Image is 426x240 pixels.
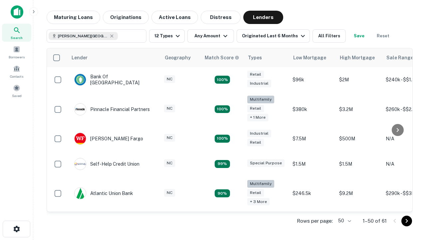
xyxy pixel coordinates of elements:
[247,159,285,167] div: Special Purpose
[164,189,175,197] div: NC
[72,54,88,62] div: Lender
[393,187,426,219] iframe: Chat Widget
[215,105,230,113] div: Matching Properties: 20, hasApolloMatch: undefined
[289,67,336,92] td: $96k
[242,32,307,40] div: Originated Last 6 Months
[149,29,185,43] button: 12 Types
[243,11,283,24] button: Lenders
[340,54,375,62] div: High Mortgage
[237,29,310,43] button: Originated Last 6 Months
[75,133,86,144] img: picture
[12,93,22,98] span: Saved
[247,71,264,78] div: Retail
[187,29,234,43] button: Any Amount
[215,76,230,84] div: Matching Properties: 15, hasApolloMatch: undefined
[164,134,175,142] div: NC
[336,151,382,177] td: $1.5M
[247,139,264,146] div: Retail
[313,29,346,43] button: All Filters
[297,217,333,225] p: Rows per page:
[9,54,25,60] span: Borrowers
[151,11,198,24] button: Active Loans
[289,126,336,151] td: $7.5M
[248,54,262,62] div: Types
[293,54,326,62] div: Low Mortgage
[215,135,230,143] div: Matching Properties: 14, hasApolloMatch: undefined
[247,114,268,121] div: + 1 more
[289,48,336,67] th: Low Mortgage
[363,217,387,225] p: 1–50 of 61
[215,160,230,168] div: Matching Properties: 11, hasApolloMatch: undefined
[335,216,352,226] div: 50
[401,216,412,226] button: Go to next page
[336,92,382,126] td: $3.2M
[74,158,139,170] div: Self-help Credit Union
[244,48,289,67] th: Types
[247,180,274,188] div: Multifamily
[2,43,31,61] a: Borrowers
[372,29,394,43] button: Reset
[75,188,86,199] img: picture
[289,177,336,210] td: $246.5k
[247,130,271,137] div: Industrial
[336,48,382,67] th: High Mortgage
[247,105,264,112] div: Retail
[386,54,413,62] div: Sale Range
[205,54,239,61] div: Capitalize uses an advanced AI algorithm to match your search with the best lender. The match sco...
[164,105,175,112] div: NC
[247,198,270,206] div: + 3 more
[201,11,241,24] button: Distress
[161,48,201,67] th: Geography
[247,80,271,87] div: Industrial
[68,48,161,67] th: Lender
[11,5,23,19] img: capitalize-icon.png
[58,33,108,39] span: [PERSON_NAME][GEOGRAPHIC_DATA], [GEOGRAPHIC_DATA]
[348,29,370,43] button: Save your search to get updates of matches that match your search criteria.
[2,62,31,80] a: Contacts
[2,82,31,100] a: Saved
[336,67,382,92] td: $2M
[205,54,238,61] h6: Match Score
[201,48,244,67] th: Capitalize uses an advanced AI algorithm to match your search with the best lender. The match sco...
[336,177,382,210] td: $9.2M
[247,189,264,197] div: Retail
[47,11,100,24] button: Maturing Loans
[74,103,150,115] div: Pinnacle Financial Partners
[247,96,274,103] div: Multifamily
[2,24,31,42] a: Search
[75,74,86,85] img: picture
[164,159,175,167] div: NC
[165,54,191,62] div: Geography
[74,187,133,199] div: Atlantic Union Bank
[74,133,143,145] div: [PERSON_NAME] Fargo
[75,104,86,115] img: picture
[289,92,336,126] td: $380k
[11,35,23,40] span: Search
[215,189,230,197] div: Matching Properties: 10, hasApolloMatch: undefined
[74,74,154,86] div: Bank Of [GEOGRAPHIC_DATA]
[289,151,336,177] td: $1.5M
[10,74,23,79] span: Contacts
[164,75,175,83] div: NC
[75,158,86,170] img: picture
[103,11,149,24] button: Originations
[336,126,382,151] td: $500M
